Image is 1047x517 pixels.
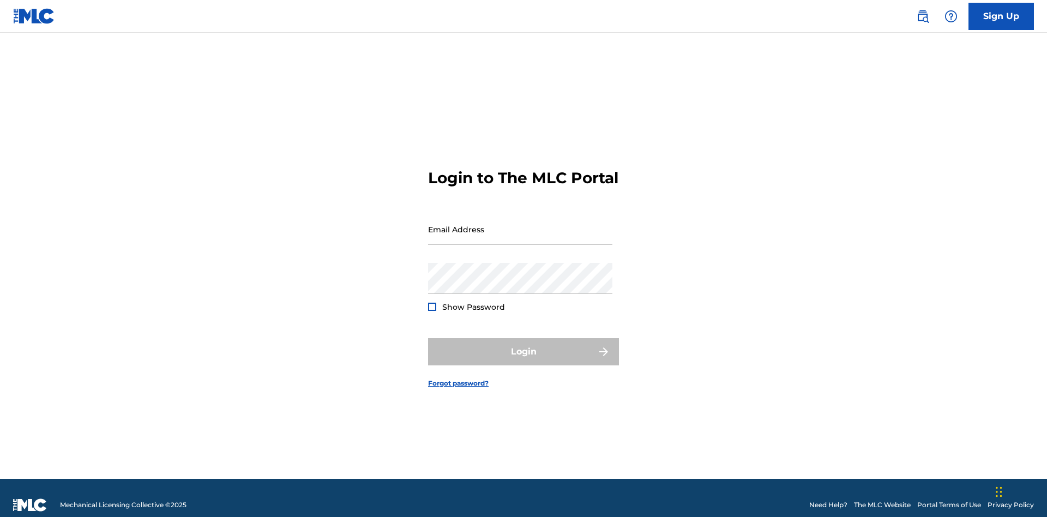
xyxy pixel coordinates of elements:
[940,5,962,27] div: Help
[428,378,489,388] a: Forgot password?
[912,5,934,27] a: Public Search
[944,10,958,23] img: help
[428,169,618,188] h3: Login to The MLC Portal
[442,302,505,312] span: Show Password
[809,500,847,510] a: Need Help?
[13,498,47,512] img: logo
[996,476,1002,508] div: Drag
[988,500,1034,510] a: Privacy Policy
[968,3,1034,30] a: Sign Up
[917,500,981,510] a: Portal Terms of Use
[916,10,929,23] img: search
[854,500,911,510] a: The MLC Website
[13,8,55,24] img: MLC Logo
[60,500,186,510] span: Mechanical Licensing Collective © 2025
[992,465,1047,517] iframe: Chat Widget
